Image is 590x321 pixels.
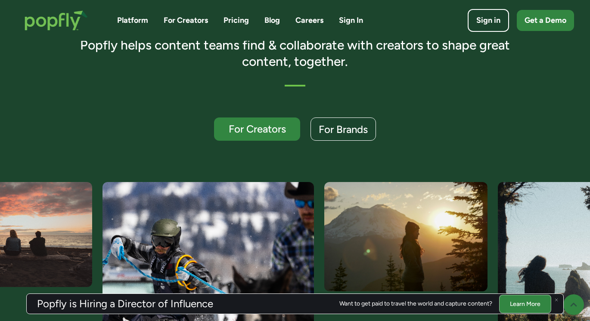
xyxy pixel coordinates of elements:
[295,15,323,26] a: Careers
[264,15,280,26] a: Blog
[499,294,551,313] a: Learn More
[68,37,522,69] h3: Popfly helps content teams find & collaborate with creators to shape great content, together.
[16,2,96,39] a: home
[311,117,376,141] a: For Brands
[319,124,368,135] div: For Brands
[476,15,500,26] div: Sign in
[214,117,300,141] a: For Creators
[37,299,213,309] h3: Popfly is Hiring a Director of Influence
[517,10,574,31] a: Get a Demo
[468,9,509,32] a: Sign in
[339,15,363,26] a: Sign In
[164,15,208,26] a: For Creators
[224,15,249,26] a: Pricing
[525,15,566,26] div: Get a Demo
[222,123,292,134] div: For Creators
[339,300,492,307] div: Want to get paid to travel the world and capture content?
[117,15,148,26] a: Platform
